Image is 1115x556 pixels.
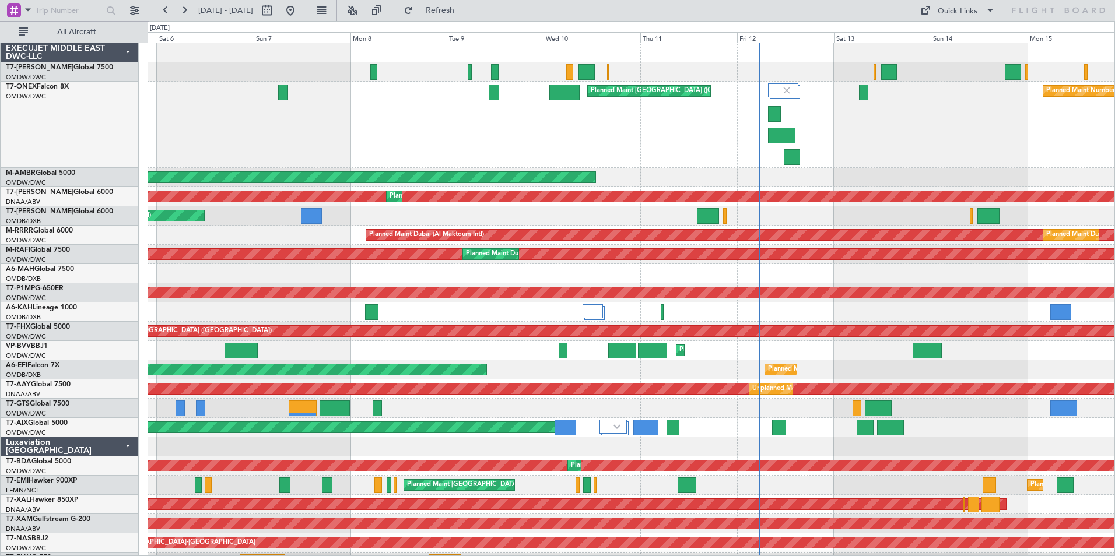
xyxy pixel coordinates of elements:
[6,255,46,264] a: OMDW/DWC
[350,32,447,43] div: Mon 8
[407,476,518,494] div: Planned Maint [GEOGRAPHIC_DATA]
[88,322,272,340] div: Planned Maint [GEOGRAPHIC_DATA] ([GEOGRAPHIC_DATA])
[6,390,40,399] a: DNAA/ABV
[6,64,73,71] span: T7-[PERSON_NAME]
[150,23,170,33] div: [DATE]
[6,535,31,542] span: T7-NAS
[6,351,46,360] a: OMDW/DWC
[6,362,27,369] span: A6-EFI
[398,1,468,20] button: Refresh
[6,266,74,273] a: A6-MAHGlobal 7500
[6,285,35,292] span: T7-P1MP
[6,313,41,322] a: OMDB/DXB
[6,304,33,311] span: A6-KAH
[254,32,350,43] div: Sun 7
[6,92,46,101] a: OMDW/DWC
[6,247,70,254] a: M-RAFIGlobal 7500
[768,361,883,378] div: Planned Maint Dubai (Al Maktoum Intl)
[6,544,46,553] a: OMDW/DWC
[6,343,31,350] span: VP-BVV
[544,32,640,43] div: Wed 10
[6,362,59,369] a: A6-EFIFalcon 7X
[6,323,70,330] a: T7-FHXGlobal 5000
[6,208,73,215] span: T7-[PERSON_NAME]
[6,266,34,273] span: A6-MAH
[6,189,113,196] a: T7-[PERSON_NAME]Global 6000
[6,477,77,484] a: T7-EMIHawker 900XP
[6,83,37,90] span: T7-ONEX
[6,323,30,330] span: T7-FHX
[6,458,71,465] a: T7-BDAGlobal 5000
[6,428,46,437] a: OMDW/DWC
[6,381,71,388] a: T7-AAYGlobal 7500
[30,28,123,36] span: All Aircraft
[157,32,254,43] div: Sat 6
[6,170,75,177] a: M-AMBRGlobal 5000
[6,208,113,215] a: T7-[PERSON_NAME]Global 6000
[6,477,29,484] span: T7-EMI
[640,32,737,43] div: Thu 11
[6,400,69,407] a: T7-GTSGlobal 7500
[571,457,686,474] div: Planned Maint Dubai (Al Maktoum Intl)
[6,285,64,292] a: T7-P1MPG-650ER
[369,226,484,244] div: Planned Maint Dubai (Al Maktoum Intl)
[6,83,69,90] a: T7-ONEXFalcon 8X
[416,6,465,15] span: Refresh
[36,2,103,19] input: Trip Number
[6,371,41,379] a: OMDB/DXB
[6,516,33,523] span: T7-XAM
[390,188,504,205] div: Planned Maint Dubai (Al Maktoum Intl)
[6,343,48,350] a: VP-BVVBBJ1
[6,73,46,82] a: OMDW/DWC
[6,217,41,226] a: OMDB/DXB
[613,424,620,429] img: arrow-gray.svg
[13,23,127,41] button: All Aircraft
[6,227,73,234] a: M-RRRRGlobal 6000
[6,332,46,341] a: OMDW/DWC
[6,381,31,388] span: T7-AAY
[6,525,40,533] a: DNAA/ABV
[447,32,544,43] div: Tue 9
[931,32,1028,43] div: Sun 14
[6,497,78,504] a: T7-XALHawker 850XP
[6,170,36,177] span: M-AMBR
[6,294,46,302] a: OMDW/DWC
[914,1,1001,20] button: Quick Links
[6,458,31,465] span: T7-BDA
[6,505,40,514] a: DNAA/ABV
[591,82,774,100] div: Planned Maint [GEOGRAPHIC_DATA] ([GEOGRAPHIC_DATA])
[466,245,581,263] div: Planned Maint Dubai (Al Maktoum Intl)
[752,380,925,397] div: Unplanned Maint [GEOGRAPHIC_DATA] (Al Maktoum Intl)
[6,486,40,495] a: LFMN/NCE
[6,178,46,187] a: OMDW/DWC
[6,275,41,283] a: OMDB/DXB
[75,534,255,551] div: Planned Maint [GEOGRAPHIC_DATA]-[GEOGRAPHIC_DATA]
[6,236,46,245] a: OMDW/DWC
[737,32,834,43] div: Fri 12
[6,467,46,476] a: OMDW/DWC
[6,400,30,407] span: T7-GTS
[6,420,68,427] a: T7-AIXGlobal 5000
[6,189,73,196] span: T7-[PERSON_NAME]
[6,64,113,71] a: T7-[PERSON_NAME]Global 7500
[6,198,40,206] a: DNAA/ABV
[6,420,28,427] span: T7-AIX
[781,85,792,96] img: gray-close.svg
[679,342,809,359] div: Planned Maint Nice ([GEOGRAPHIC_DATA])
[198,5,253,16] span: [DATE] - [DATE]
[6,497,30,504] span: T7-XAL
[938,6,977,17] div: Quick Links
[6,227,33,234] span: M-RRRR
[6,409,46,418] a: OMDW/DWC
[6,535,48,542] a: T7-NASBBJ2
[834,32,931,43] div: Sat 13
[6,516,90,523] a: T7-XAMGulfstream G-200
[6,247,30,254] span: M-RAFI
[6,304,77,311] a: A6-KAHLineage 1000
